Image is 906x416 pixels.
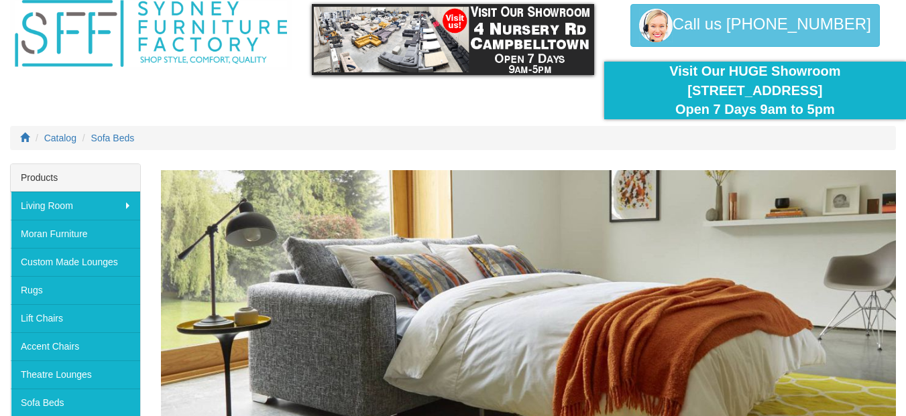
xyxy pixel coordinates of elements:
[312,4,593,75] img: showroom.gif
[11,220,140,248] a: Moran Furniture
[614,62,896,119] div: Visit Our HUGE Showroom [STREET_ADDRESS] Open 7 Days 9am to 5pm
[11,192,140,220] a: Living Room
[11,304,140,332] a: Lift Chairs
[11,248,140,276] a: Custom Made Lounges
[11,332,140,360] a: Accent Chairs
[11,164,140,192] div: Products
[91,133,135,143] a: Sofa Beds
[11,276,140,304] a: Rugs
[11,360,140,389] a: Theatre Lounges
[44,133,76,143] a: Catalog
